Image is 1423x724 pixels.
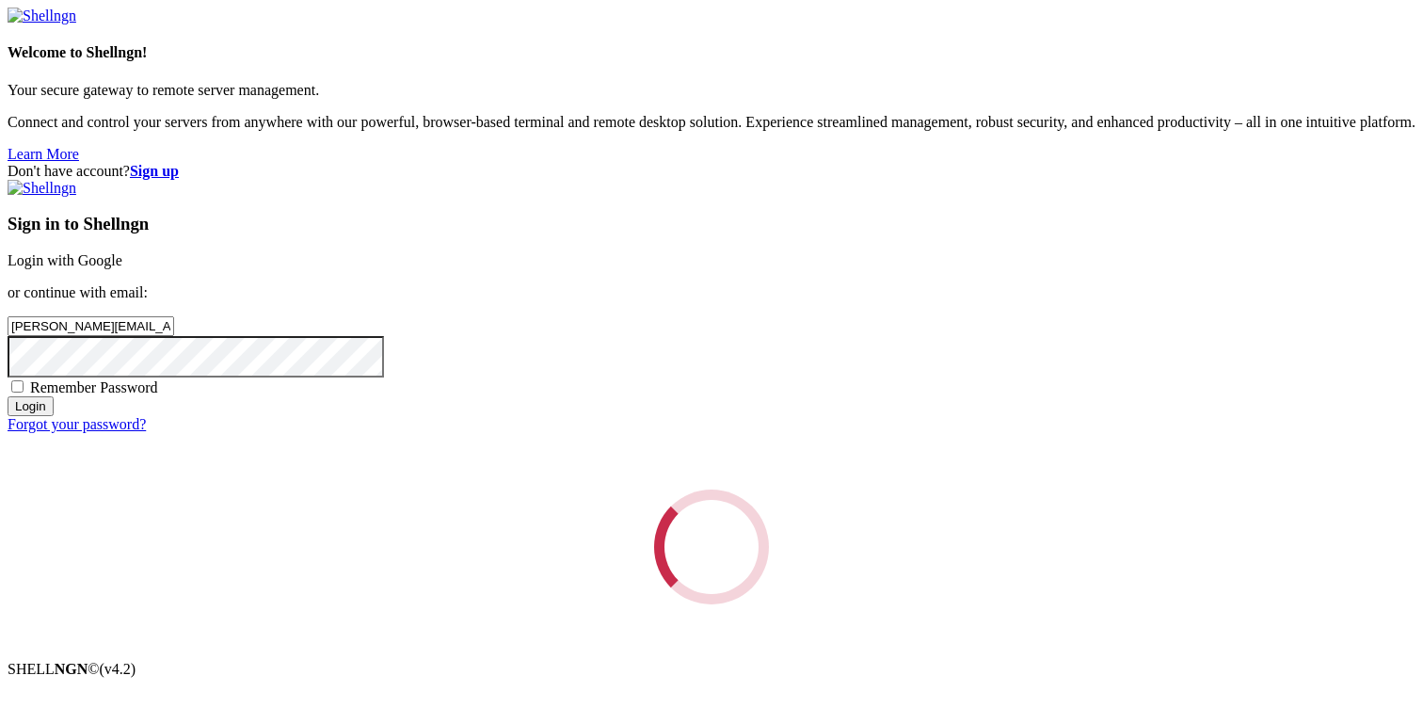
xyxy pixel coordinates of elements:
div: Don't have account? [8,163,1415,180]
div: Loading... [654,490,769,604]
h4: Welcome to Shellngn! [8,44,1415,61]
p: Your secure gateway to remote server management. [8,82,1415,99]
img: Shellngn [8,8,76,24]
a: Login with Google [8,252,122,268]
p: or continue with email: [8,284,1415,301]
span: SHELL © [8,661,136,677]
span: 4.2.0 [100,661,136,677]
b: NGN [55,661,88,677]
input: Email address [8,316,174,336]
a: Forgot your password? [8,416,146,432]
h3: Sign in to Shellngn [8,214,1415,234]
a: Sign up [130,163,179,179]
input: Remember Password [11,380,24,393]
p: Connect and control your servers from anywhere with our powerful, browser-based terminal and remo... [8,114,1415,131]
img: Shellngn [8,180,76,197]
span: Remember Password [30,379,158,395]
input: Login [8,396,54,416]
a: Learn More [8,146,79,162]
